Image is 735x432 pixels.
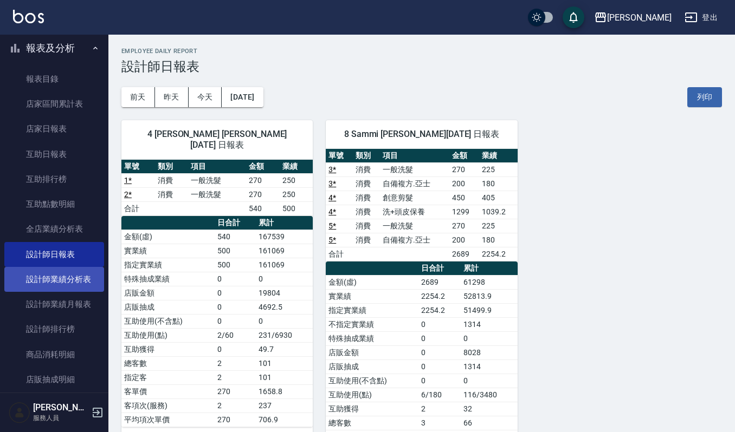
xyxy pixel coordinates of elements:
td: 101 [256,370,313,384]
td: 店販抽成 [121,300,215,314]
td: 一般洗髮 [188,173,246,187]
td: 店販金額 [326,345,418,359]
td: 0 [418,359,461,374]
td: 0 [461,331,517,345]
td: 總客數 [326,416,418,430]
td: 450 [449,191,479,205]
td: 2254.2 [418,303,461,317]
td: 19804 [256,286,313,300]
td: 270 [215,413,256,427]
td: 250 [280,187,313,201]
td: 金額(虛) [121,230,215,244]
td: 0 [418,331,461,345]
td: 指定實業績 [121,258,215,272]
td: 200 [449,176,479,191]
td: 0 [461,374,517,388]
td: 2 [215,356,256,370]
th: 類別 [353,149,380,163]
th: 日合計 [418,261,461,276]
th: 累計 [461,261,517,276]
th: 項目 [188,160,246,174]
img: Logo [13,10,44,23]
td: 32 [461,402,517,416]
td: 客單價 [121,384,215,398]
button: save [563,6,584,28]
th: 類別 [155,160,189,174]
a: 報表目錄 [4,67,104,91]
td: 總客數 [121,356,215,370]
td: 250 [280,173,313,187]
td: 互助使用(點) [326,388,418,402]
td: 0 [418,345,461,359]
td: 500 [215,258,256,272]
td: 一般洗髮 [188,187,246,201]
td: 500 [280,201,313,215]
td: 2689 [418,275,461,289]
th: 業績 [280,160,313,174]
a: 設計師排行榜 [4,317,104,342]
button: 昨天 [155,87,189,107]
h3: 設計師日報表 [121,59,722,74]
a: 收支分類明細表 [4,392,104,417]
td: 51499.9 [461,303,517,317]
td: 2 [418,402,461,416]
td: 0 [418,374,461,388]
button: 登出 [680,8,722,28]
td: 創意剪髮 [380,191,449,205]
td: 0 [215,342,256,356]
table: a dense table [121,216,313,427]
td: 4692.5 [256,300,313,314]
td: 平均項次單價 [121,413,215,427]
a: 設計師業績分析表 [4,267,104,292]
td: 231/6930 [256,328,313,342]
td: 消費 [353,219,380,233]
th: 金額 [246,160,280,174]
td: 實業績 [121,244,215,258]
td: 116/3480 [461,388,517,402]
td: 161069 [256,244,313,258]
span: 8 Sammi [PERSON_NAME][DATE] 日報表 [339,129,504,140]
td: 161069 [256,258,313,272]
td: 消費 [353,205,380,219]
button: [PERSON_NAME] [590,6,676,29]
td: 237 [256,398,313,413]
td: 2 [215,370,256,384]
th: 單號 [121,160,155,174]
td: 270 [449,162,479,176]
h2: Employee Daily Report [121,48,722,55]
td: 200 [449,233,479,247]
td: 一般洗髮 [380,219,449,233]
td: 消費 [353,176,380,191]
a: 店家日報表 [4,116,104,141]
button: 前天 [121,87,155,107]
td: 1658.8 [256,384,313,398]
a: 互助排行榜 [4,167,104,192]
td: 270 [449,219,479,233]
td: 101 [256,356,313,370]
button: 報表及分析 [4,34,104,62]
td: 消費 [353,191,380,205]
td: 消費 [353,162,380,176]
td: 0 [215,286,256,300]
td: 270 [246,187,280,201]
td: 消費 [155,173,189,187]
a: 互助日報表 [4,142,104,167]
th: 日合計 [215,216,256,230]
td: 0 [215,300,256,314]
td: 洗+頭皮保養 [380,205,449,219]
td: 8028 [461,345,517,359]
td: 540 [215,230,256,244]
button: 今天 [189,87,222,107]
td: 52813.9 [461,289,517,303]
td: 3 [418,416,461,430]
td: 特殊抽成業績 [326,331,418,345]
table: a dense table [121,160,313,216]
td: 225 [479,162,518,176]
td: 180 [479,176,518,191]
td: 66 [461,416,517,430]
td: 2/60 [215,328,256,342]
div: [PERSON_NAME] [607,11,672,24]
td: 540 [246,201,280,215]
td: 2254.2 [479,247,518,261]
td: 一般洗髮 [380,162,449,176]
